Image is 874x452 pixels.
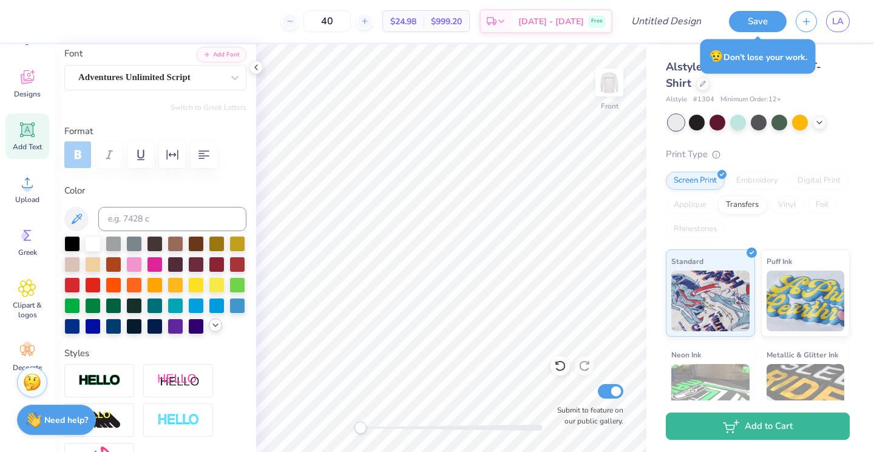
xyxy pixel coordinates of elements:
div: Applique [666,196,714,214]
span: $999.20 [431,15,462,28]
a: LA [826,11,850,32]
span: Upload [15,195,39,204]
span: Neon Ink [671,348,701,361]
span: Puff Ink [767,255,792,268]
img: Puff Ink [767,271,845,331]
div: Embroidery [728,172,786,190]
img: Metallic & Glitter Ink [767,364,845,425]
div: Digital Print [790,172,849,190]
span: Alstyle Classic Long Sleeve T-Shirt [666,59,821,90]
div: Screen Print [666,172,725,190]
button: Add Font [197,47,246,62]
span: Alstyle [666,95,687,105]
div: Don’t lose your work. [700,39,816,74]
span: Decorate [13,363,42,373]
label: Color [64,184,246,198]
input: – – [303,10,351,32]
span: LA [832,15,844,29]
span: Greek [18,248,37,257]
button: Save [729,11,787,32]
span: 😥 [709,49,723,64]
img: Neon Ink [671,364,750,425]
strong: Need help? [44,414,88,426]
span: [DATE] - [DATE] [518,15,584,28]
img: Standard [671,271,750,331]
input: e.g. 7428 c [98,207,246,231]
img: Front [597,70,622,95]
label: Styles [64,346,89,360]
div: Transfers [718,196,767,214]
div: Vinyl [770,196,804,214]
span: Standard [671,255,703,268]
label: Font [64,47,83,61]
span: Clipart & logos [7,300,47,320]
span: Metallic & Glitter Ink [767,348,838,361]
img: 3D Illusion [78,411,121,430]
div: Front [601,101,618,112]
img: Shadow [157,373,200,388]
button: Switch to Greek Letters [171,103,246,112]
span: Designs [14,89,41,99]
span: $24.98 [390,15,416,28]
img: Stroke [78,374,121,388]
span: Free [591,17,603,25]
span: Add Text [13,142,42,152]
div: Rhinestones [666,220,725,238]
div: Foil [808,196,836,214]
div: Print Type [666,147,850,161]
span: Minimum Order: 12 + [720,95,781,105]
span: # 1304 [693,95,714,105]
label: Submit to feature on our public gallery. [550,405,623,427]
img: Negative Space [157,413,200,427]
label: Format [64,124,246,138]
button: Add to Cart [666,413,850,440]
div: Accessibility label [354,422,367,434]
input: Untitled Design [622,9,711,33]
